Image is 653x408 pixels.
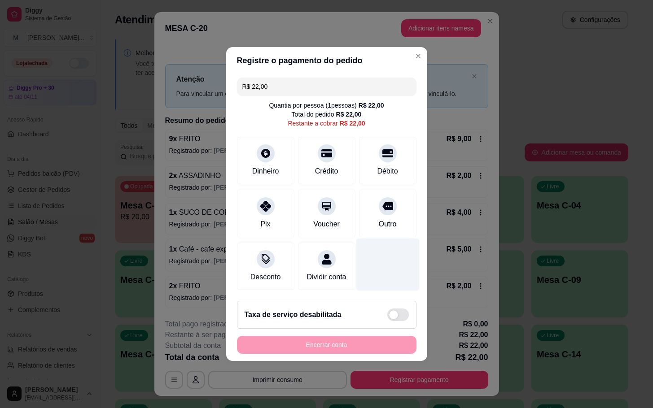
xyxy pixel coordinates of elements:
[359,101,384,110] div: R$ 22,00
[269,101,384,110] div: Quantia por pessoa ( 1 pessoas)
[260,219,270,230] div: Pix
[307,272,346,282] div: Dividir conta
[292,110,362,119] div: Total do pedido
[288,119,365,128] div: Restante a cobrar
[242,78,411,95] input: Ex.: hambúrguer de cordeiro
[340,119,365,128] div: R$ 22,00
[250,272,281,282] div: Desconto
[377,166,398,177] div: Débito
[336,110,362,119] div: R$ 22,00
[313,219,340,230] div: Voucher
[378,219,396,230] div: Outro
[245,309,342,320] h2: Taxa de serviço desabilitada
[252,166,279,177] div: Dinheiro
[411,49,425,63] button: Close
[315,166,338,177] div: Crédito
[226,47,427,74] header: Registre o pagamento do pedido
